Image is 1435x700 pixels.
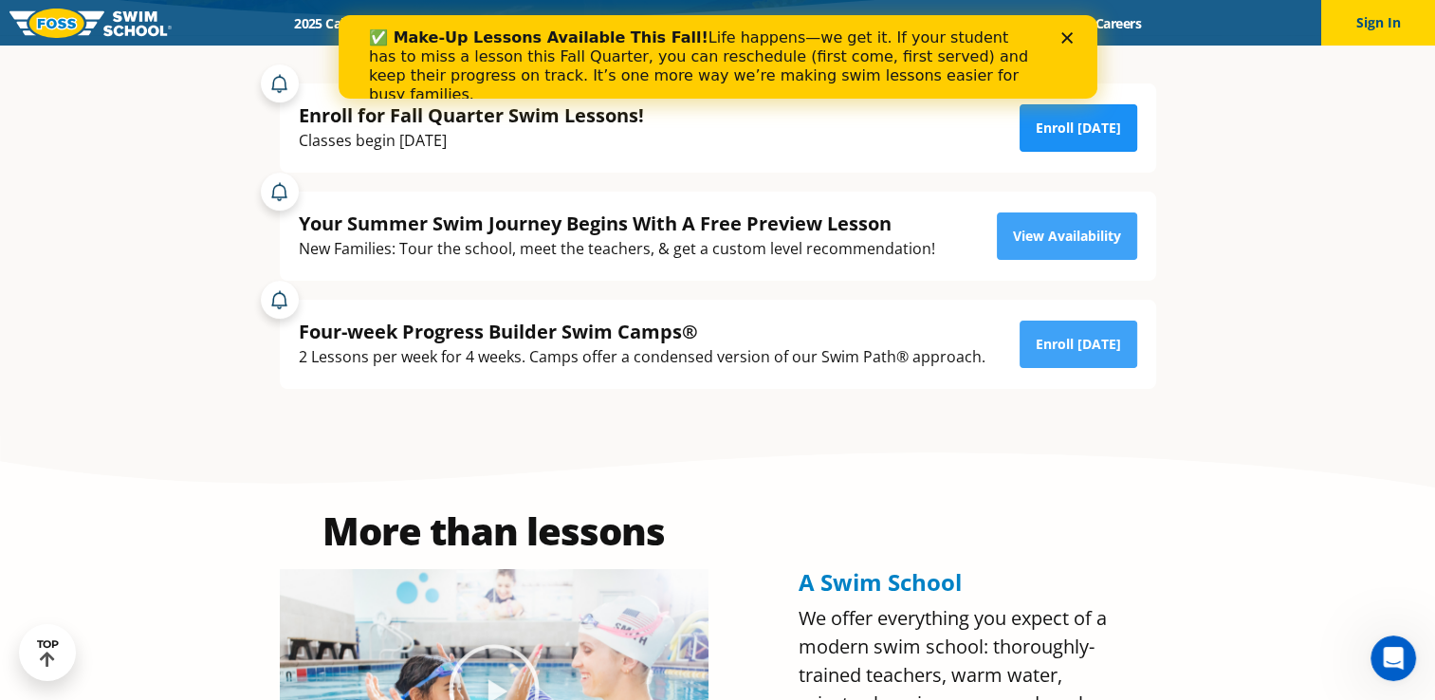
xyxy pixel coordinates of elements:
[339,15,1097,99] iframe: Intercom live chat banner
[299,211,935,236] div: Your Summer Swim Journey Begins With A Free Preview Lesson
[1019,14,1078,32] a: Blog
[30,13,370,31] b: ✅ Make-Up Lessons Available This Fall!
[799,566,962,598] span: A Swim School
[299,344,985,370] div: 2 Lessons per week for 4 weeks. Camps offer a condensed version of our Swim Path® approach.
[278,14,396,32] a: 2025 Calendar
[299,128,644,154] div: Classes begin [DATE]
[723,17,742,28] div: Close
[396,14,476,32] a: Schools
[1020,321,1137,368] a: Enroll [DATE]
[1020,104,1137,152] a: Enroll [DATE]
[997,212,1137,260] a: View Availability
[9,9,172,38] img: FOSS Swim School Logo
[299,319,985,344] div: Four-week Progress Builder Swim Camps®
[1371,636,1416,681] iframe: Intercom live chat
[819,14,1020,32] a: Swim Like [PERSON_NAME]
[280,512,708,550] h2: More than lessons
[642,14,819,32] a: About [PERSON_NAME]
[1078,14,1157,32] a: Careers
[30,13,698,89] div: Life happens—we get it. If your student has to miss a lesson this Fall Quarter, you can reschedul...
[476,14,642,32] a: Swim Path® Program
[299,102,644,128] div: Enroll for Fall Quarter Swim Lessons!
[37,638,59,668] div: TOP
[299,236,935,262] div: New Families: Tour the school, meet the teachers, & get a custom level recommendation!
